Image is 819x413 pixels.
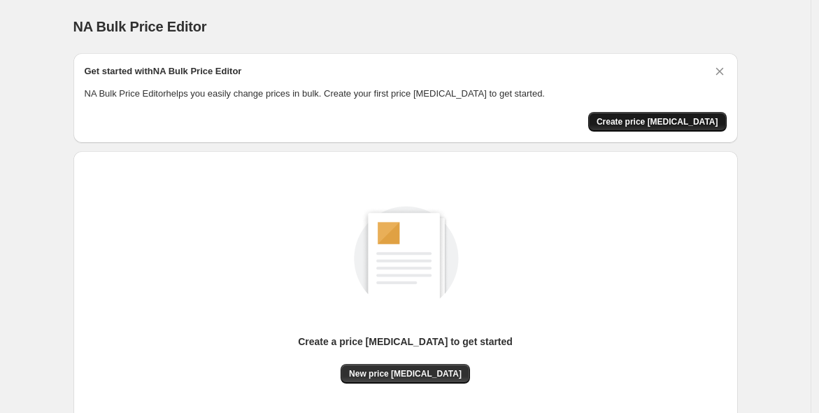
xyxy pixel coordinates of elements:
span: Create price [MEDICAL_DATA] [597,116,718,127]
p: Create a price [MEDICAL_DATA] to get started [298,335,513,349]
p: NA Bulk Price Editor helps you easily change prices in bulk. Create your first price [MEDICAL_DAT... [85,87,727,101]
h2: Get started with NA Bulk Price Editor [85,64,242,78]
button: Create price change job [588,112,727,132]
span: New price [MEDICAL_DATA] [349,368,462,379]
button: Dismiss card [713,64,727,78]
span: NA Bulk Price Editor [73,19,207,34]
button: New price [MEDICAL_DATA] [341,364,470,384]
